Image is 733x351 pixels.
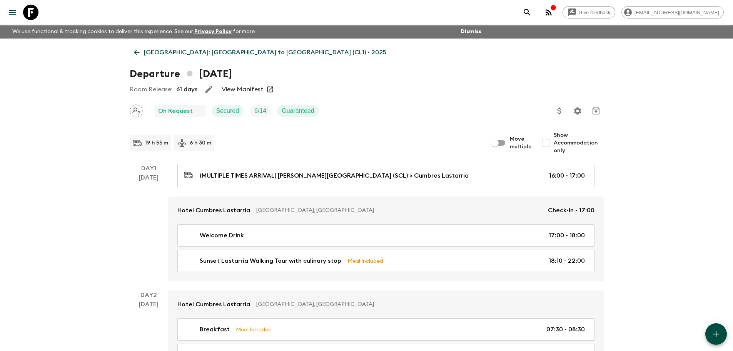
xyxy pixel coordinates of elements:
[177,206,250,215] p: Hotel Cumbres Lastarria
[177,318,594,341] a: BreakfastMeal Included07:30 - 08:30
[130,66,232,82] h1: Departure [DATE]
[139,173,159,281] div: [DATE]
[9,25,259,39] p: We use functional & tracking cookies to deliver this experience. See our for more.
[459,26,483,37] button: Dismiss
[256,207,542,214] p: [GEOGRAPHIC_DATA], [GEOGRAPHIC_DATA]
[200,171,469,180] p: (MULTIPLE TIMES ARRIVAL) [PERSON_NAME][GEOGRAPHIC_DATA] (SCL) > Cumbres Lastarria
[5,5,20,20] button: menu
[552,103,567,119] button: Update Price, Early Bird Discount and Costs
[177,300,250,309] p: Hotel Cumbres Lastarria
[510,135,532,151] span: Move multiple
[563,6,615,18] a: Give feedback
[222,86,264,93] a: View Manifest
[145,139,168,147] p: 19 h 55 m
[177,164,594,187] a: (MULTIPLE TIMES ARRIVAL) [PERSON_NAME][GEOGRAPHIC_DATA] (SCL) > Cumbres Lastarria16:00 - 17:00
[176,85,197,94] p: 61 days
[256,301,588,308] p: [GEOGRAPHIC_DATA], [GEOGRAPHIC_DATA]
[190,139,211,147] p: 6 h 30 m
[549,231,585,240] p: 17:00 - 18:00
[347,257,383,265] p: Meal Included
[168,291,604,318] a: Hotel Cumbres Lastarria[GEOGRAPHIC_DATA], [GEOGRAPHIC_DATA]
[130,85,172,94] p: Room Release:
[548,206,594,215] p: Check-in - 17:00
[130,164,168,173] p: Day 1
[250,105,271,117] div: Trip Fill
[130,107,143,113] span: Assign pack leader
[570,103,585,119] button: Settings
[194,29,232,34] a: Privacy Policy
[574,10,615,15] span: Give feedback
[549,256,585,265] p: 18:10 - 22:00
[168,196,604,224] a: Hotel Cumbres Lastarria[GEOGRAPHIC_DATA], [GEOGRAPHIC_DATA]Check-in - 17:00
[254,106,266,116] p: 6 / 14
[177,250,594,272] a: Sunset Lastarria Walking Tour with culinary stopMeal Included18:10 - 22:00
[200,231,244,240] p: Welcome Drink
[236,325,272,334] p: Meal Included
[554,131,604,155] span: Show Accommodation only
[282,106,314,116] p: Guaranteed
[216,106,239,116] p: Secured
[212,105,244,117] div: Secured
[130,45,391,60] a: [GEOGRAPHIC_DATA]: [GEOGRAPHIC_DATA] to [GEOGRAPHIC_DATA] (CL1) • 2025
[621,6,724,18] div: [EMAIL_ADDRESS][DOMAIN_NAME]
[546,325,585,334] p: 07:30 - 08:30
[630,10,723,15] span: [EMAIL_ADDRESS][DOMAIN_NAME]
[130,291,168,300] p: Day 2
[200,325,230,334] p: Breakfast
[158,106,193,116] p: On Request
[177,224,594,247] a: Welcome Drink17:00 - 18:00
[549,171,585,180] p: 16:00 - 17:00
[144,48,386,57] p: [GEOGRAPHIC_DATA]: [GEOGRAPHIC_DATA] to [GEOGRAPHIC_DATA] (CL1) • 2025
[200,256,341,265] p: Sunset Lastarria Walking Tour with culinary stop
[588,103,604,119] button: Archive (Completed, Cancelled or Unsynced Departures only)
[519,5,535,20] button: search adventures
